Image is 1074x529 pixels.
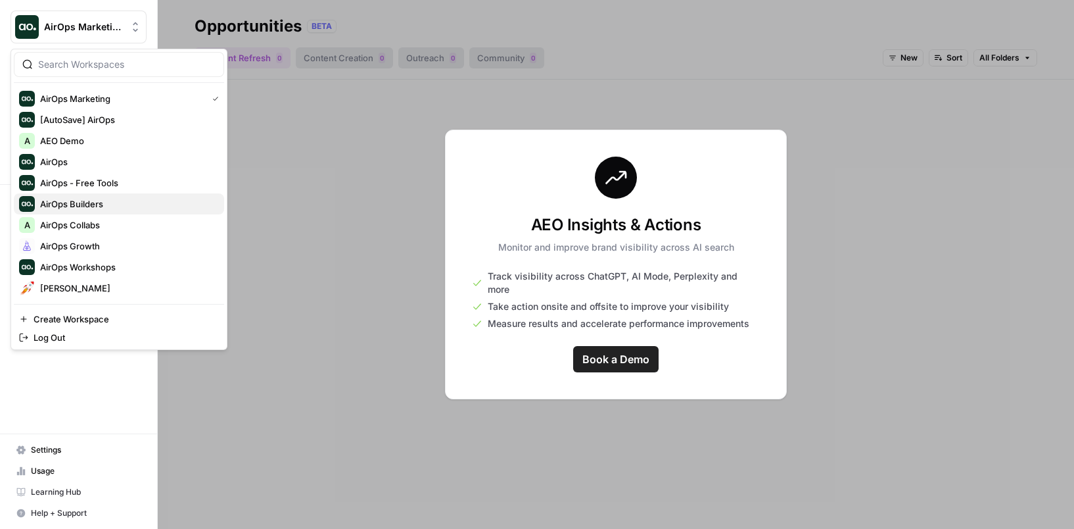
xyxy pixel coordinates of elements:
[40,176,214,189] span: AirOps - Free Tools
[488,300,729,313] span: Take action onsite and offsite to improve your visibility
[573,346,659,372] a: Book a Demo
[498,241,734,254] p: Monitor and improve brand visibility across AI search
[11,503,147,524] button: Help + Support
[44,20,124,34] span: AirOps Marketing
[488,317,749,330] span: Measure results and accelerate performance improvements
[19,259,35,275] img: AirOps Workshops Logo
[15,15,39,39] img: AirOps Marketing Logo
[40,218,214,232] span: AirOps Collabs
[40,113,214,126] span: [AutoSave] AirOps
[40,282,214,295] span: [PERSON_NAME]
[31,465,141,477] span: Usage
[34,331,214,344] span: Log Out
[11,461,147,482] a: Usage
[31,444,141,456] span: Settings
[31,507,141,519] span: Help + Support
[498,214,734,236] h3: AEO Insights & Actions
[582,351,649,367] span: Book a Demo
[40,92,202,105] span: AirOps Marketing
[38,58,216,71] input: Search Workspaces
[19,280,35,296] img: Alex Testing Logo
[19,112,35,128] img: [AutoSave] AirOps Logo
[19,91,35,107] img: AirOps Marketing Logo
[19,196,35,212] img: AirOps Builders Logo
[19,238,35,254] img: AirOps Growth Logo
[19,175,35,191] img: AirOps - Free Tools Logo
[19,154,35,170] img: AirOps Logo
[40,261,214,274] span: AirOps Workshops
[40,239,214,253] span: AirOps Growth
[40,155,214,168] span: AirOps
[14,310,224,328] a: Create Workspace
[31,486,141,498] span: Learning Hub
[40,197,214,211] span: AirOps Builders
[11,49,227,350] div: Workspace: AirOps Marketing
[11,482,147,503] a: Learning Hub
[488,270,760,296] span: Track visibility across ChatGPT, AI Mode, Perplexity and more
[40,134,214,147] span: AEO Demo
[14,328,224,347] a: Log Out
[34,313,214,326] span: Create Workspace
[24,218,30,232] span: A
[24,134,30,147] span: A
[11,11,147,43] button: Workspace: AirOps Marketing
[11,440,147,461] a: Settings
